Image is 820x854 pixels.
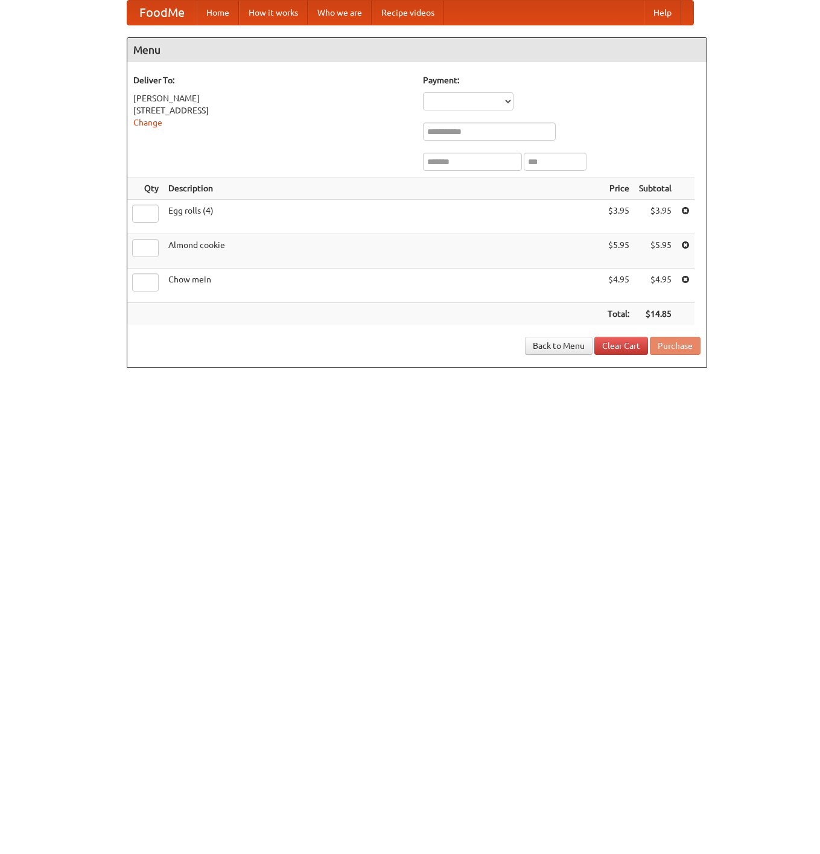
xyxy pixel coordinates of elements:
[133,74,411,86] h5: Deliver To:
[634,269,676,303] td: $4.95
[164,269,603,303] td: Chow mein
[127,38,707,62] h4: Menu
[525,337,593,355] a: Back to Menu
[644,1,681,25] a: Help
[603,200,634,234] td: $3.95
[603,177,634,200] th: Price
[133,92,411,104] div: [PERSON_NAME]
[603,269,634,303] td: $4.95
[239,1,308,25] a: How it works
[603,303,634,325] th: Total:
[603,234,634,269] td: $5.95
[133,104,411,116] div: [STREET_ADDRESS]
[594,337,648,355] a: Clear Cart
[308,1,372,25] a: Who we are
[634,200,676,234] td: $3.95
[164,200,603,234] td: Egg rolls (4)
[634,177,676,200] th: Subtotal
[634,234,676,269] td: $5.95
[133,118,162,127] a: Change
[164,177,603,200] th: Description
[127,177,164,200] th: Qty
[372,1,444,25] a: Recipe videos
[634,303,676,325] th: $14.85
[650,337,701,355] button: Purchase
[423,74,701,86] h5: Payment:
[197,1,239,25] a: Home
[127,1,197,25] a: FoodMe
[164,234,603,269] td: Almond cookie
